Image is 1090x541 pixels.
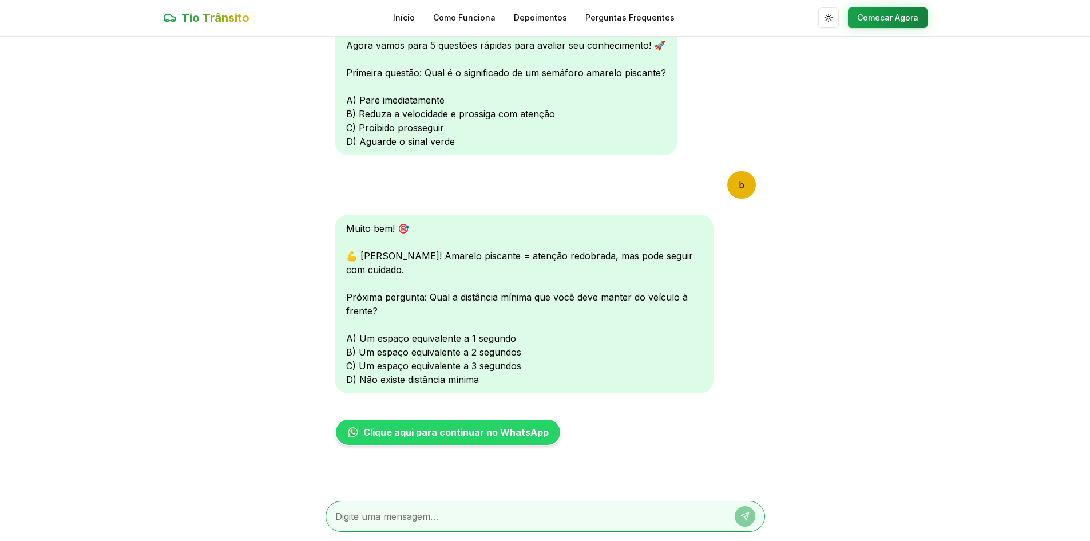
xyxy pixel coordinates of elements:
[335,215,714,393] div: Muito bem! 🎯 💪 [PERSON_NAME]! Amarelo piscante = atenção redobrada, mas pode seguir com cuidado. ...
[163,10,249,26] a: Tio Trânsito
[585,12,675,23] a: Perguntas Frequentes
[514,12,567,23] a: Depoimentos
[393,12,415,23] a: Início
[335,4,677,155] div: Muito bem! 🎯 Via arterial = 60 km/h quando não há sinalização. Agora vamos para 5 questões rápida...
[181,10,249,26] span: Tio Trânsito
[433,12,496,23] a: Como Funciona
[363,425,549,439] span: Clique aqui para continuar no WhatsApp
[848,7,928,28] button: Começar Agora
[727,171,756,199] div: b
[335,418,561,446] a: Clique aqui para continuar no WhatsApp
